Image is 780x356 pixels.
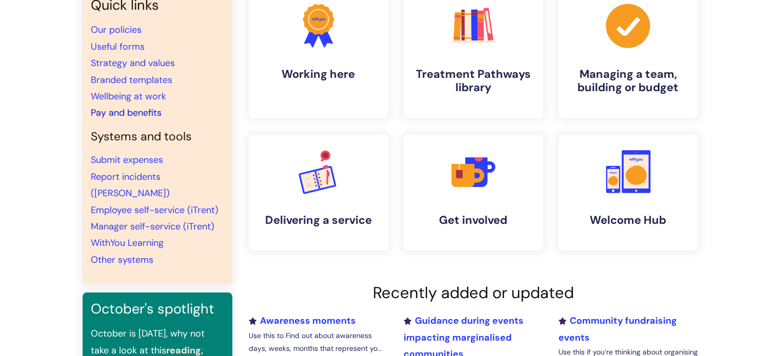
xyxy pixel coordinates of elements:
a: Delivering a service [249,135,388,250]
h4: Welcome Hub [567,214,690,227]
a: Branded templates [91,74,172,86]
h4: Get involved [412,214,535,227]
h4: Treatment Pathways library [412,68,535,95]
p: Use this to Find out about awareness days, weeks, months that represent yo... [249,329,388,355]
h4: Systems and tools [91,130,224,144]
a: Get involved [404,135,543,250]
h2: Recently added or updated [249,283,698,302]
a: Other systems [91,254,153,266]
h4: Working here [257,68,380,81]
a: Strategy and values [91,57,175,69]
a: Awareness moments [249,315,356,327]
a: Welcome Hub [558,135,698,250]
h4: Delivering a service [257,214,380,227]
a: Submit expenses [91,154,163,166]
a: Pay and benefits [91,107,162,119]
a: Useful forms [91,40,145,53]
h4: Managing a team, building or budget [567,68,690,95]
a: Community fundraising events [558,315,676,343]
a: Wellbeing at work [91,90,166,102]
a: Manager self-service (iTrent) [91,220,214,233]
a: WithYou Learning [91,237,164,249]
a: Employee self-service (iTrent) [91,204,218,216]
h3: October's spotlight [91,301,224,317]
a: Our policies [91,24,142,36]
a: Report incidents ([PERSON_NAME]) [91,171,170,199]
